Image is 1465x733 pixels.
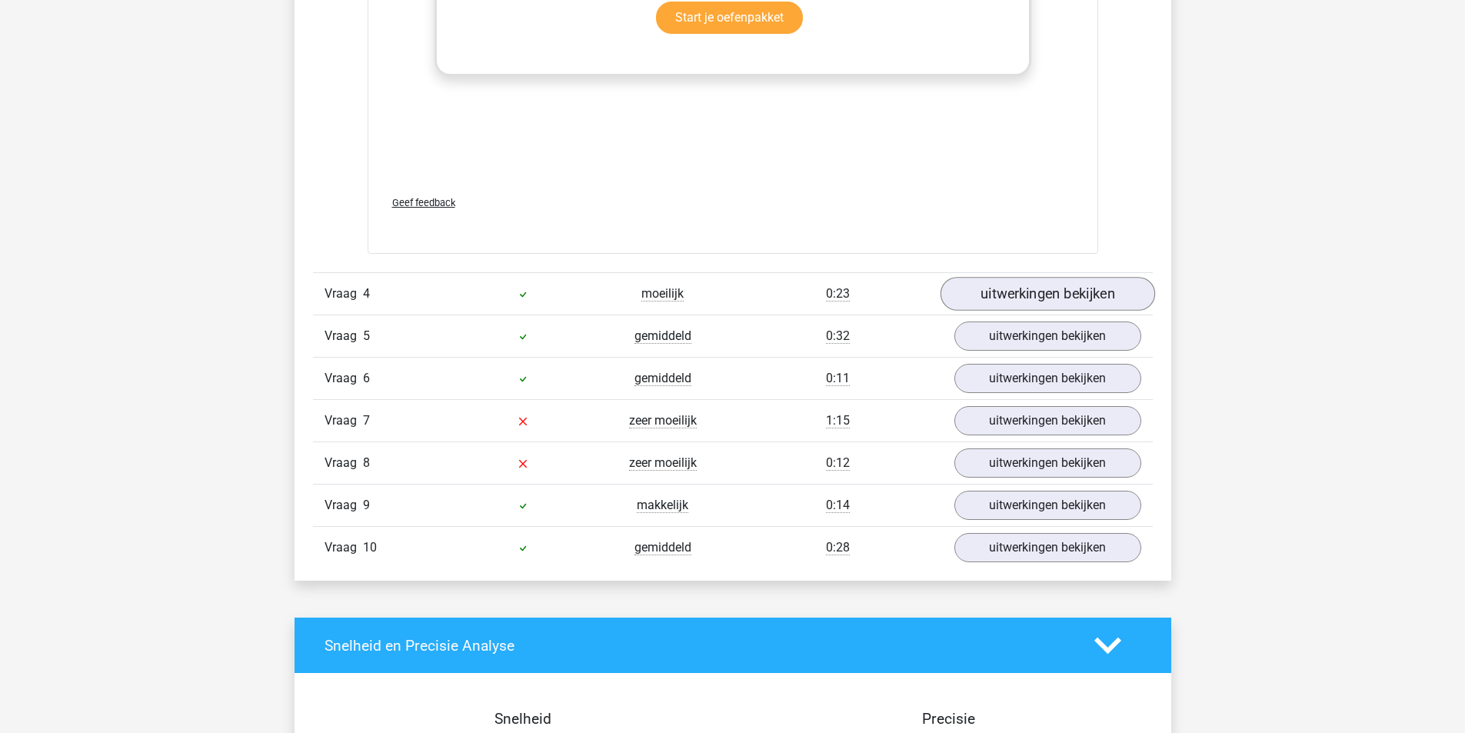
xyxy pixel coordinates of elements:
[826,540,850,555] span: 0:28
[325,710,721,728] h4: Snelheid
[954,491,1141,520] a: uitwerkingen bekijken
[325,369,363,388] span: Vraag
[637,498,688,513] span: makkelijk
[954,322,1141,351] a: uitwerkingen bekijken
[325,538,363,557] span: Vraag
[641,286,684,302] span: moeilijk
[826,328,850,344] span: 0:32
[940,278,1154,312] a: uitwerkingen bekijken
[325,454,363,472] span: Vraag
[363,498,370,512] span: 9
[325,285,363,303] span: Vraag
[325,327,363,345] span: Vraag
[954,406,1141,435] a: uitwerkingen bekijken
[363,286,370,301] span: 4
[751,710,1147,728] h4: Precisie
[363,328,370,343] span: 5
[634,328,691,344] span: gemiddeld
[826,455,850,471] span: 0:12
[325,637,1071,655] h4: Snelheid en Precisie Analyse
[634,371,691,386] span: gemiddeld
[363,455,370,470] span: 8
[325,411,363,430] span: Vraag
[656,2,803,34] a: Start je oefenpakket
[392,197,455,208] span: Geef feedback
[826,498,850,513] span: 0:14
[826,413,850,428] span: 1:15
[826,286,850,302] span: 0:23
[363,371,370,385] span: 6
[325,496,363,515] span: Vraag
[629,455,697,471] span: zeer moeilijk
[363,413,370,428] span: 7
[826,371,850,386] span: 0:11
[363,540,377,555] span: 10
[954,364,1141,393] a: uitwerkingen bekijken
[954,448,1141,478] a: uitwerkingen bekijken
[629,413,697,428] span: zeer moeilijk
[954,533,1141,562] a: uitwerkingen bekijken
[634,540,691,555] span: gemiddeld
